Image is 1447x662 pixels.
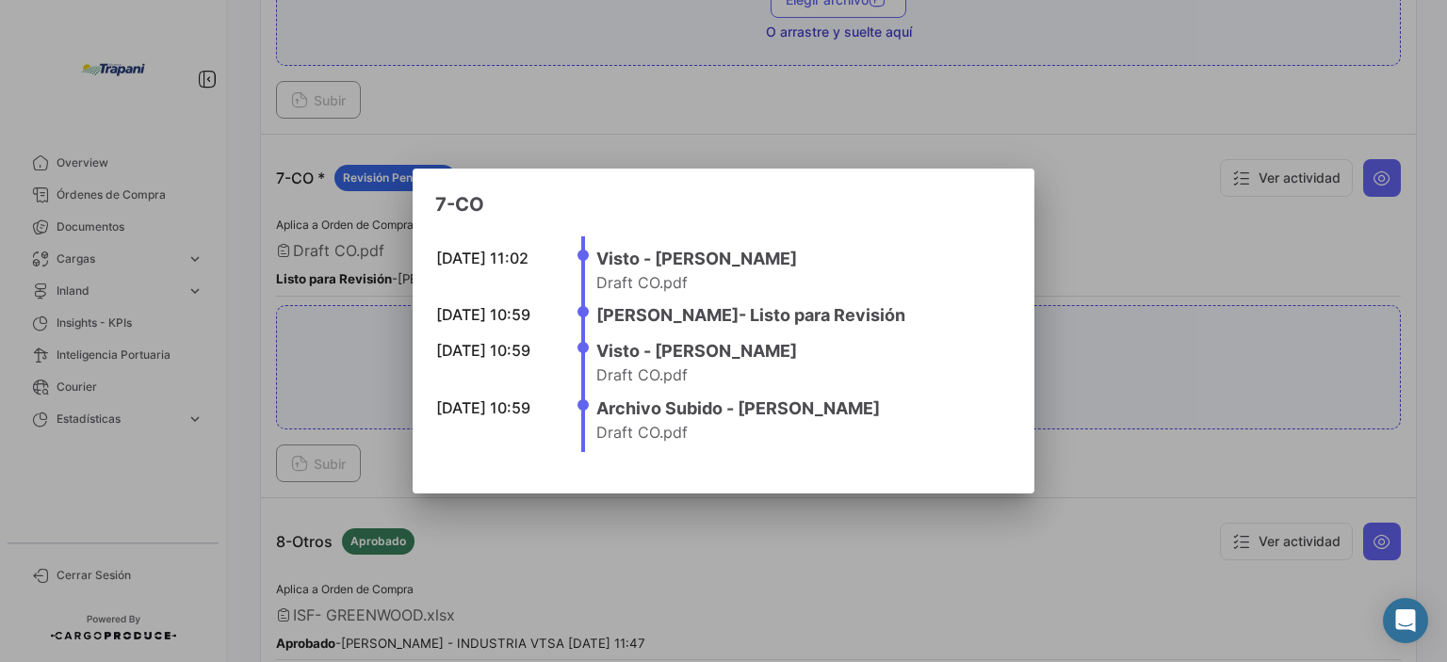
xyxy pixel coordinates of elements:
[596,302,1000,329] h4: [PERSON_NAME] - Listo para Revisión
[596,423,688,442] span: Draft CO.pdf
[436,340,549,361] div: [DATE] 10:59
[596,396,1000,422] h4: Archivo Subido - [PERSON_NAME]
[435,191,1012,218] h3: 7-CO
[596,246,1000,272] h4: Visto - [PERSON_NAME]
[1383,598,1428,643] div: Abrir Intercom Messenger
[596,273,688,292] span: Draft CO.pdf
[436,248,549,268] div: [DATE] 11:02
[436,397,549,418] div: [DATE] 10:59
[436,304,549,325] div: [DATE] 10:59
[596,365,688,384] span: Draft CO.pdf
[596,338,1000,364] h4: Visto - [PERSON_NAME]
